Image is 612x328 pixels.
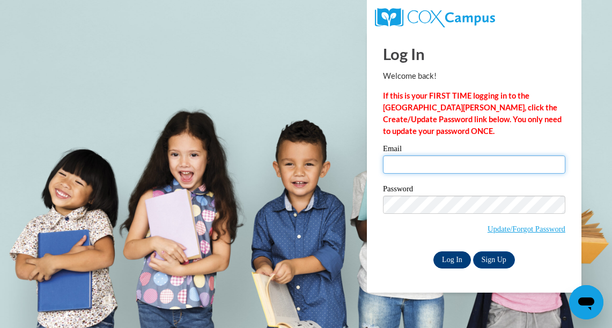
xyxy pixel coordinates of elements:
[383,70,565,82] p: Welcome back!
[488,225,565,233] a: Update/Forgot Password
[473,251,515,269] a: Sign Up
[375,8,495,27] img: COX Campus
[383,145,565,155] label: Email
[383,91,562,136] strong: If this is your FIRST TIME logging in to the [GEOGRAPHIC_DATA][PERSON_NAME], click the Create/Upd...
[383,185,565,196] label: Password
[569,285,603,319] iframe: 启动消息传送窗口的按钮
[383,43,565,65] h1: Log In
[433,251,471,269] input: Log In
